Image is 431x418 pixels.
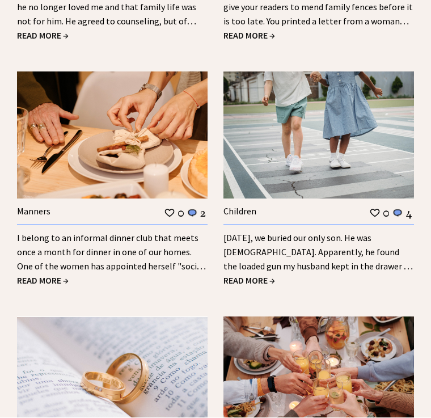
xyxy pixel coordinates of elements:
a: [DATE], we buried our only son. He was [DEMOGRAPHIC_DATA]. Apparently, he found the loaded gun my... [223,233,413,286]
td: 0 [177,206,185,221]
img: message_round%201.png [187,209,198,219]
img: message_round%201.png [392,209,403,219]
img: heart_outline%201.png [369,208,381,219]
a: Children [223,206,256,217]
td: 2 [200,206,206,221]
a: READ MORE → [223,275,275,286]
td: 4 [405,206,413,221]
a: READ MORE → [223,30,275,41]
a: I belong to an informal dinner club that meets once a month for dinner in one of our homes. One o... [17,233,206,286]
td: 0 [382,206,390,221]
img: children.jpg [223,72,414,199]
a: READ MORE → [17,30,69,41]
img: heart_outline%201.png [164,208,175,219]
img: manners.jpg [17,72,208,199]
a: READ MORE → [17,275,69,286]
a: Manners [17,206,50,217]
